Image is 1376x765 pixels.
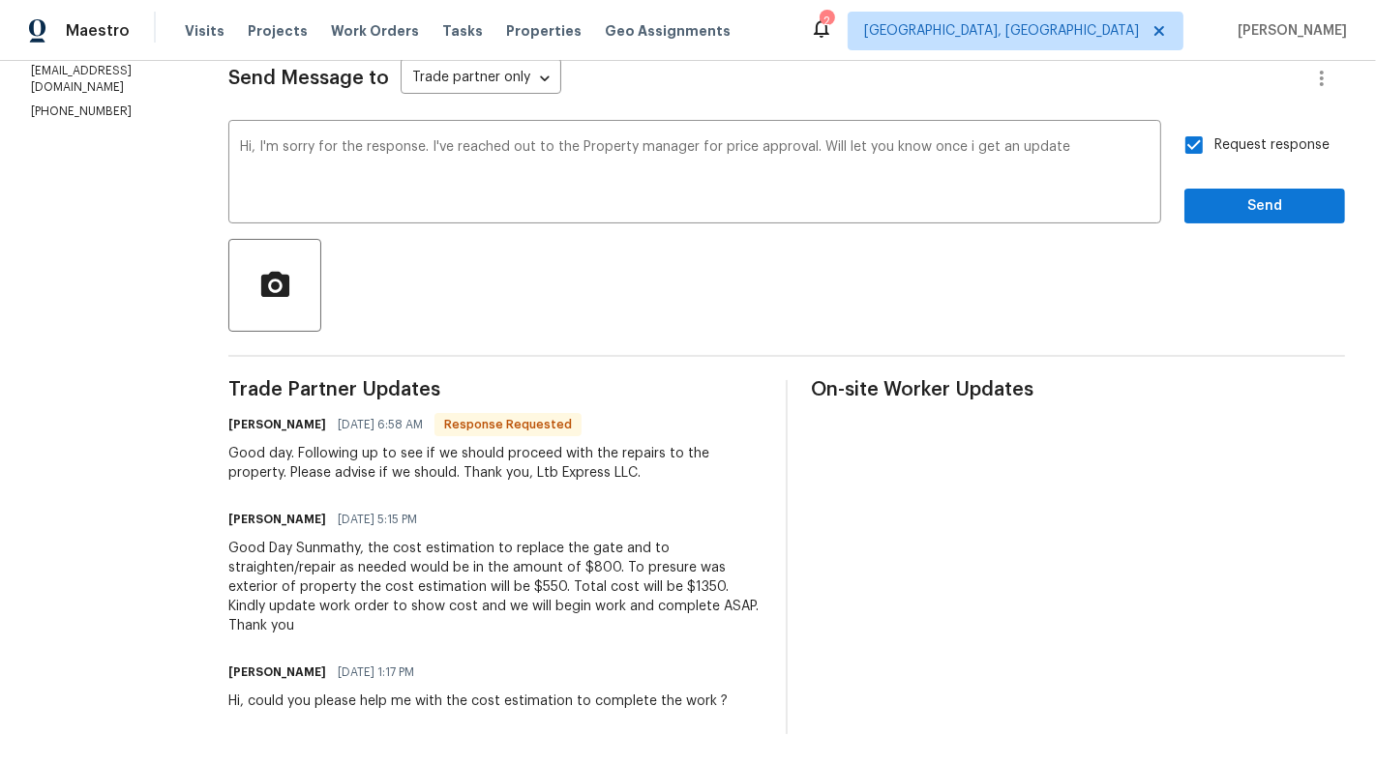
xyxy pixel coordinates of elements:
[811,380,1345,399] span: On-site Worker Updates
[338,662,414,682] span: [DATE] 1:17 PM
[506,21,582,41] span: Properties
[228,444,763,483] div: Good day. Following up to see if we should proceed with the repairs to the property. Please advis...
[331,21,419,41] span: Work Orders
[338,510,417,529] span: [DATE] 5:15 PM
[820,12,833,31] div: 2
[338,415,423,434] span: [DATE] 6:58 AM
[442,24,483,38] span: Tasks
[248,21,308,41] span: Projects
[228,415,326,434] h6: [PERSON_NAME]
[228,510,326,529] h6: [PERSON_NAME]
[240,140,1150,208] textarea: Hi, I'm sorry for the response. I've reached out to the Property manager for price approval. Will...
[185,21,224,41] span: Visits
[605,21,731,41] span: Geo Assignments
[228,691,728,711] div: Hi, could you please help me with the cost estimation to complete the work ?
[436,415,580,434] span: Response Requested
[31,63,182,96] p: [EMAIL_ADDRESS][DOMAIN_NAME]
[31,103,182,120] p: [PHONE_NUMBER]
[1184,189,1345,224] button: Send
[228,69,389,88] span: Send Message to
[228,380,763,399] span: Trade Partner Updates
[864,21,1139,41] span: [GEOGRAPHIC_DATA], [GEOGRAPHIC_DATA]
[1214,135,1330,156] span: Request response
[1200,194,1330,219] span: Send
[1230,21,1347,41] span: [PERSON_NAME]
[66,21,130,41] span: Maestro
[228,539,763,635] div: Good Day Sunmathy, the cost estimation to replace the gate and to straighten/repair as needed wou...
[228,662,326,682] h6: [PERSON_NAME]
[401,63,561,95] div: Trade partner only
